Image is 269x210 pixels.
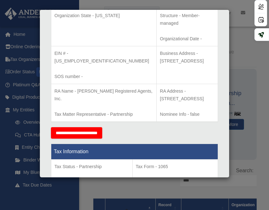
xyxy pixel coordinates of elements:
p: Tax Form - 1065 [136,163,215,171]
th: Tax Information [51,144,218,159]
p: RA Name - [PERSON_NAME] Registered Agents, Inc. [54,87,153,103]
p: SOS number - [54,73,153,81]
p: RA Address - [STREET_ADDRESS] [160,87,215,103]
p: Organization State - [US_STATE] [54,12,153,20]
td: Tax Period Type - Calendar Year [51,159,133,206]
p: Nominee Info - false [160,110,215,118]
p: EIN # - [US_EMPLOYER_IDENTIFICATION_NUMBER] [54,49,153,65]
p: Structure - Member-managed [160,12,215,27]
p: Tax Status - Partnership [54,163,129,171]
p: Organizational Date - [160,35,215,43]
p: Business Address - [STREET_ADDRESS] [160,49,215,65]
p: Tax Matter Representative - Partnership [54,110,153,118]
